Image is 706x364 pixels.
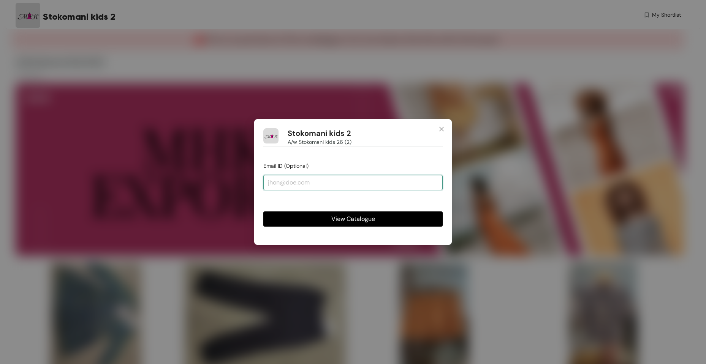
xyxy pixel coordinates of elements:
button: View Catalogue [263,211,443,227]
span: Email ID (Optional) [263,162,309,169]
span: A/w Stokomani kids 26 (2) [288,138,351,146]
span: close [438,126,445,132]
button: Close [431,119,452,140]
input: jhon@doe.com [263,175,443,190]
img: Buyer Portal [263,128,279,143]
h1: Stokomani kids 2 [288,129,351,138]
span: View Catalogue [331,214,375,224]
